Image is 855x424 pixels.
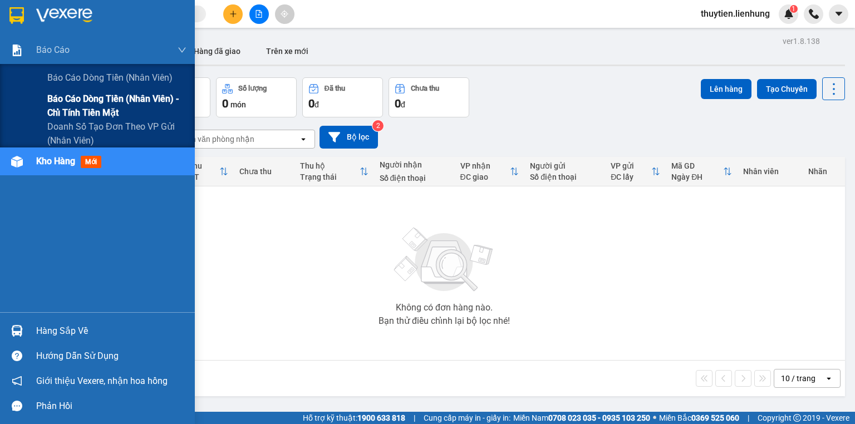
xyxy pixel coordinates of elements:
[47,92,186,120] span: Báo cáo dòng tiền (nhân viên) - chỉ tính tiền mặt
[238,85,267,92] div: Số lượng
[239,167,289,176] div: Chưa thu
[743,167,797,176] div: Nhân viên
[781,373,815,384] div: 10 / trang
[671,161,723,170] div: Mã GD
[809,9,819,19] img: phone-icon
[9,7,24,24] img: logo-vxr
[666,157,738,186] th: Toggle SortBy
[701,79,751,99] button: Lên hàng
[548,413,650,422] strong: 0708 023 035 - 0935 103 250
[784,9,794,19] img: icon-new-feature
[36,323,186,339] div: Hàng sắp về
[12,351,22,361] span: question-circle
[11,156,23,167] img: warehouse-icon
[530,161,600,170] div: Người gửi
[325,85,345,92] div: Đã thu
[249,4,269,24] button: file-add
[357,413,405,422] strong: 1900 633 818
[653,416,656,420] span: ⚪️
[834,9,844,19] span: caret-down
[179,172,219,181] div: HTTT
[320,126,378,149] button: Bộ lọc
[691,413,739,422] strong: 0369 525 060
[223,4,243,24] button: plus
[414,412,415,424] span: |
[757,79,817,99] button: Tạo Chuyến
[790,5,798,13] sup: 1
[230,100,246,109] span: món
[11,325,23,337] img: warehouse-icon
[81,156,101,168] span: mới
[460,172,510,181] div: ĐC giao
[36,348,186,364] div: Hướng dẫn sử dụng
[380,160,449,169] div: Người nhận
[792,5,795,13] span: 1
[530,172,600,181] div: Số điện thoại
[793,414,801,422] span: copyright
[513,412,650,424] span: Miền Nam
[692,7,779,21] span: thuytien.lienhung
[671,172,723,181] div: Ngày ĐH
[300,161,360,170] div: Thu hộ
[36,374,168,388] span: Giới thiệu Vexere, nhận hoa hồng
[303,412,405,424] span: Hỗ trợ kỹ thuật:
[11,45,23,56] img: solution-icon
[36,43,70,57] span: Báo cáo
[315,100,319,109] span: đ
[808,167,839,176] div: Nhãn
[185,38,249,65] button: Hàng đã giao
[824,374,833,383] svg: open
[380,174,449,183] div: Số điện thoại
[178,46,186,55] span: down
[783,35,820,47] div: ver 1.8.138
[605,157,666,186] th: Toggle SortBy
[222,97,228,110] span: 0
[229,10,237,18] span: plus
[302,77,383,117] button: Đã thu0đ
[12,376,22,386] span: notification
[300,172,360,181] div: Trạng thái
[299,135,308,144] svg: open
[255,10,263,18] span: file-add
[460,161,510,170] div: VP nhận
[395,97,401,110] span: 0
[455,157,525,186] th: Toggle SortBy
[36,156,75,166] span: Kho hàng
[36,398,186,415] div: Phản hồi
[748,412,749,424] span: |
[294,157,374,186] th: Toggle SortBy
[275,4,294,24] button: aim
[396,303,493,312] div: Không có đơn hàng nào.
[216,77,297,117] button: Số lượng0món
[829,4,848,24] button: caret-down
[266,47,308,56] span: Trên xe mới
[659,412,739,424] span: Miền Bắc
[379,317,510,326] div: Bạn thử điều chỉnh lại bộ lọc nhé!
[308,97,315,110] span: 0
[179,161,219,170] div: Đã thu
[173,157,234,186] th: Toggle SortBy
[372,120,384,131] sup: 2
[12,401,22,411] span: message
[47,71,173,85] span: Báo cáo dòng tiền (nhân viên)
[411,85,439,92] div: Chưa thu
[389,221,500,299] img: svg+xml;base64,PHN2ZyBjbGFzcz0ibGlzdC1wbHVnX19zdmciIHhtbG5zPSJodHRwOi8vd3d3LnczLm9yZy8yMDAwL3N2Zy...
[281,10,288,18] span: aim
[47,120,186,147] span: Doanh số tạo đơn theo VP gửi (nhân viên)
[389,77,469,117] button: Chưa thu0đ
[611,161,651,170] div: VP gửi
[178,134,254,145] div: Chọn văn phòng nhận
[424,412,510,424] span: Cung cấp máy in - giấy in:
[611,172,651,181] div: ĐC lấy
[401,100,405,109] span: đ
